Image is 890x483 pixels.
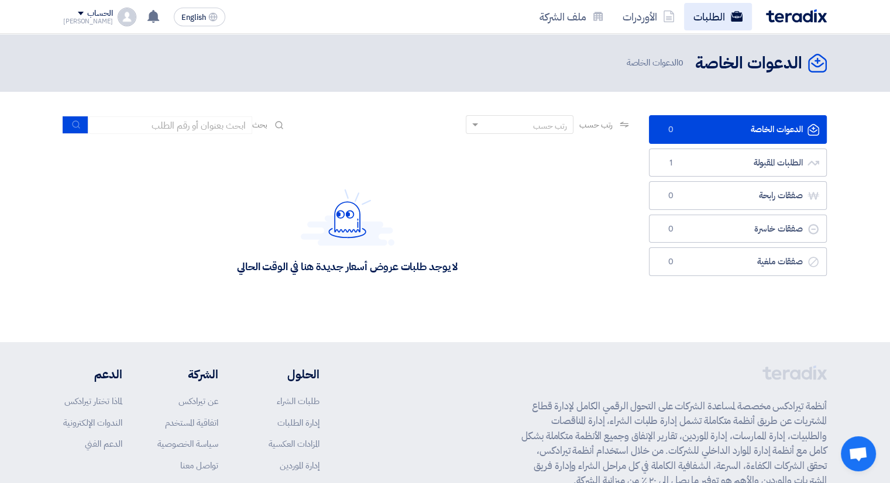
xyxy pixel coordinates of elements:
[269,437,319,450] a: المزادات العكسية
[87,9,112,19] div: الحساب
[157,437,218,450] a: سياسة الخصوصية
[533,120,567,132] div: رتب حسب
[88,116,252,134] input: ابحث بعنوان أو رقم الطلب
[841,436,876,471] a: Open chat
[237,260,458,273] div: لا يوجد طلبات عروض أسعار جديدة هنا في الوقت الحالي
[63,416,122,429] a: الندوات الإلكترونية
[63,365,122,383] li: الدعم
[85,437,122,450] a: الدعم الفني
[766,9,827,23] img: Teradix logo
[157,365,218,383] li: الشركة
[664,223,678,235] span: 0
[684,3,752,30] a: الطلبات
[530,3,613,30] a: ملف الشركة
[664,190,678,202] span: 0
[181,13,206,22] span: English
[678,56,683,69] span: 0
[649,115,827,144] a: الدعوات الخاصة0
[253,365,319,383] li: الحلول
[649,149,827,177] a: الطلبات المقبولة1
[664,124,678,136] span: 0
[613,3,684,30] a: الأوردرات
[664,157,678,169] span: 1
[64,395,122,408] a: لماذا تختار تيرادكس
[649,215,827,243] a: صفقات خاسرة0
[301,189,394,246] img: Hello
[252,119,267,131] span: بحث
[664,256,678,268] span: 0
[695,52,802,75] h2: الدعوات الخاصة
[649,181,827,210] a: صفقات رابحة0
[277,395,319,408] a: طلبات الشراء
[277,416,319,429] a: إدارة الطلبات
[649,247,827,276] a: صفقات ملغية0
[626,56,686,70] span: الدعوات الخاصة
[180,459,218,472] a: تواصل معنا
[63,18,113,25] div: [PERSON_NAME]
[178,395,218,408] a: عن تيرادكس
[174,8,225,26] button: English
[579,119,613,131] span: رتب حسب
[280,459,319,472] a: إدارة الموردين
[118,8,136,26] img: profile_test.png
[165,416,218,429] a: اتفاقية المستخدم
